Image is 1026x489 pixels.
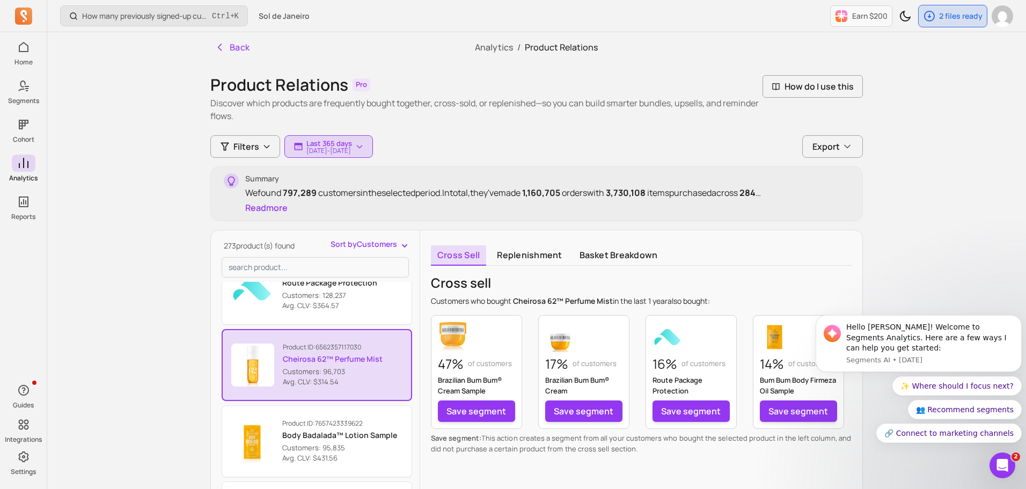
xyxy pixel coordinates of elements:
[653,356,677,371] p: 16%
[210,97,763,122] p: Discover which products are frequently bought together, cross-sold, or replenished—so you can bui...
[760,400,837,422] a: Save segment
[234,12,239,20] kbd: K
[763,75,863,98] button: How do I use this
[231,420,274,463] img: Product image
[11,468,36,476] p: Settings
[918,5,987,27] button: 2 files ready
[431,433,481,443] span: Save segment:
[490,245,568,266] a: Replenishment
[545,375,622,396] p: Brazilian Bum Bum® Cream
[212,11,230,21] kbd: Ctrl
[545,322,575,352] img: Brazilian Bum Bum® Cream
[233,140,259,153] span: Filters
[282,290,377,301] p: Customers: 128,237
[245,173,849,184] p: Summary
[222,257,409,278] input: search product
[331,239,410,250] button: Sort byCustomers
[306,139,352,148] p: Last 365 days
[282,301,377,311] p: Avg. CLV: $364.57
[231,267,274,310] img: Product image
[647,296,668,306] span: 1 year
[431,245,486,266] a: Cross sell
[653,400,730,422] a: Save segment
[573,359,617,369] p: of customers
[282,430,397,441] p: Body Badalada™ Lotion Sample
[438,400,515,422] a: Save segment
[281,187,318,199] span: 797,289
[990,452,1015,478] iframe: Intercom live chat
[811,243,1026,460] iframe: Intercom notifications message
[282,278,377,288] p: Route Package Protection
[222,253,412,325] button: Product ID:6558959304806Route Package ProtectionCustomers: 128,237 Avg. CLV: $364.57
[245,201,288,214] button: Readmore
[13,401,34,410] p: Guides
[282,419,397,428] p: Product ID: 7657423339622
[939,11,983,21] p: 2 files ready
[545,400,622,422] a: Save segment
[468,359,512,369] p: of customers
[573,245,664,266] a: Basket breakdown
[830,5,892,27] button: Earn $200
[438,356,464,371] p: 47%
[11,213,35,221] p: Reports
[82,11,208,21] p: How many previously signed-up customers placed their first order this period?
[438,375,515,396] p: Brazilian Bum Bum® Cream Sample
[210,135,280,158] button: Filters
[60,5,248,26] button: How many previously signed-up customers placed their first order this period?Ctrl+K
[282,453,397,464] p: Avg. CLV: $431.56
[475,41,513,53] a: Analytics
[812,140,840,153] span: Export
[306,148,352,154] p: [DATE] - [DATE]
[252,6,316,26] button: Sol de Janeiro
[431,296,710,306] p: Customers who bought in the last also bought:
[282,443,397,454] p: Customers: 95,835
[992,5,1013,27] img: avatar
[259,11,310,21] span: Sol de Janeiro
[760,356,784,371] p: 14%
[545,356,568,371] p: 17%
[284,135,373,158] button: Last 365 days[DATE]-[DATE]
[9,174,38,183] p: Analytics
[521,187,562,199] span: 1,160,705
[13,135,34,144] p: Cohort
[210,37,254,58] button: Back
[604,187,647,199] span: 3,730,108
[738,187,761,199] span: 284
[653,375,730,396] p: Route Package Protection
[852,11,888,21] p: Earn $200
[245,186,849,199] div: We found customers in the selected period. In total, they've made orders with items purchased acr...
[8,97,39,105] p: Segments
[653,322,683,352] img: Route Package Protection
[212,10,239,21] span: +
[283,367,383,377] p: Customers: 96,703
[231,344,274,386] img: Product image
[895,5,916,27] button: Toggle dark mode
[681,359,725,369] p: of customers
[5,435,42,444] p: Integrations
[513,296,613,306] span: Cheirosa 62™ Perfume Mist
[788,359,832,369] p: of customers
[525,41,598,53] span: Product Relations
[353,78,370,91] span: Pro
[12,379,35,412] button: Guides
[760,322,790,352] img: Bum Bum Body Firmeza Oil Sample
[14,58,33,67] p: Home
[802,135,863,158] button: Export
[431,274,710,291] p: Cross sell
[210,75,348,94] h1: Product Relations
[283,354,383,364] p: Cheirosa 62™ Perfume Mist
[1012,452,1020,461] span: 2
[222,405,412,477] button: Product ID:7657423339622Body Badalada™ Lotion SampleCustomers: 95,835 Avg. CLV: $431.56
[222,329,412,401] button: Product ID:6562357117030Cheirosa 62™ Perfume MistCustomers: 96,703 Avg. CLV: $314.54
[224,240,295,251] span: 273 product(s) found
[283,343,383,352] p: Product ID: 6562357117030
